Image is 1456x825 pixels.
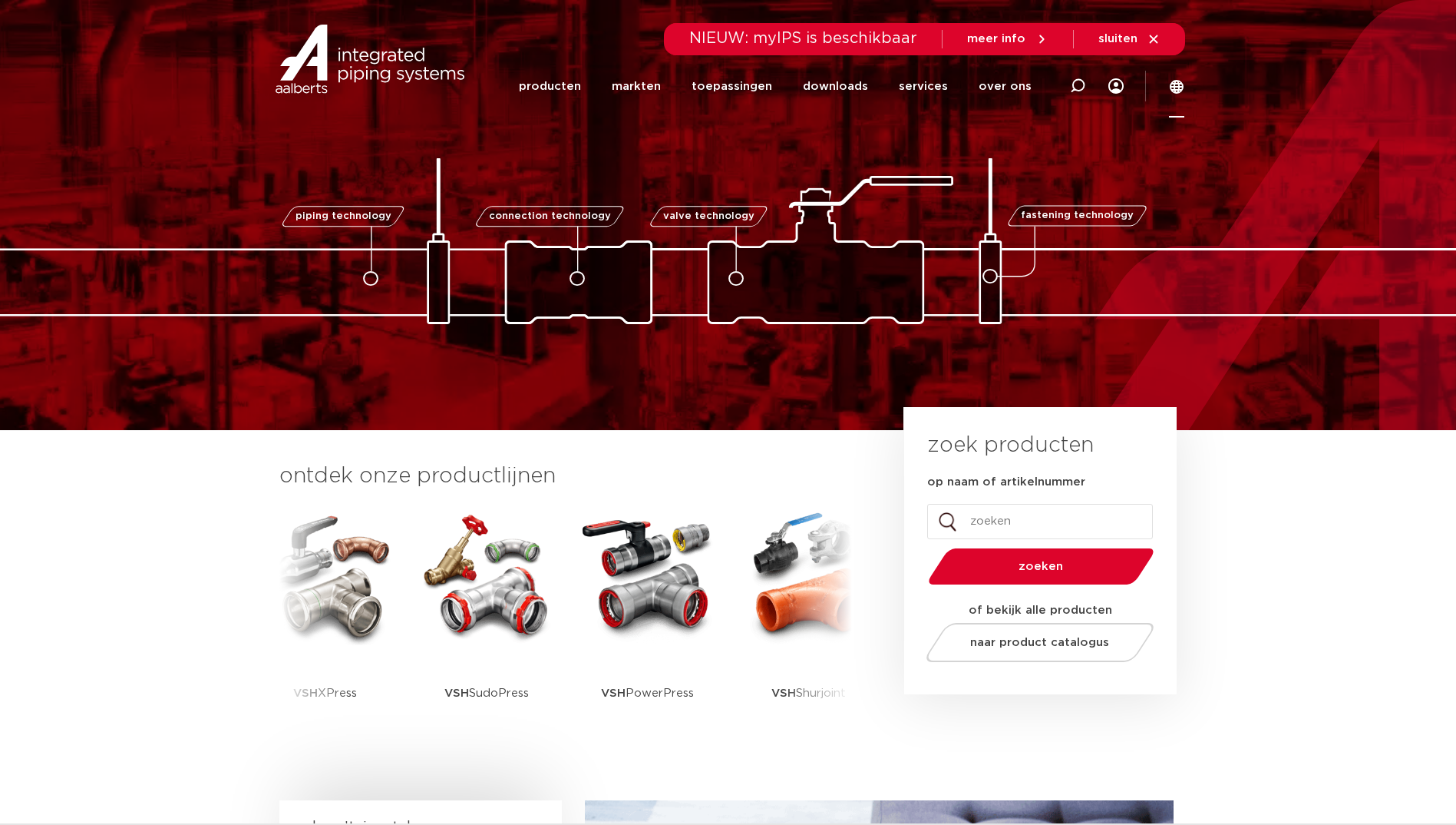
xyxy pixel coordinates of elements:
span: zoeken [968,561,1114,572]
a: downloads [803,55,868,118]
span: meer info [967,33,1025,45]
a: sluiten [1098,32,1161,46]
h3: ontdek onze productlijnen [279,461,852,492]
a: toepassingen [692,55,772,118]
a: VSHShurjoint [740,507,878,741]
a: VSHXPress [256,507,395,741]
a: VSHPowerPress [579,507,717,741]
p: XPress [293,645,357,741]
strong: VSH [293,687,318,699]
div: my IPS [1108,55,1124,118]
span: sluiten [1098,33,1137,45]
a: meer info [967,32,1048,46]
strong: VSH [601,687,626,699]
span: piping technology [295,211,391,221]
a: naar product catalogus [922,623,1157,662]
span: fastening technology [1021,211,1134,221]
button: zoeken [922,547,1160,586]
strong: VSH [444,687,469,699]
strong: of bekijk alle producten [969,605,1112,616]
label: op naam of artikelnummer [927,475,1085,490]
a: services [899,55,948,118]
p: Shurjoint [771,645,846,741]
h3: zoek producten [927,430,1094,461]
a: producten [519,55,581,118]
span: naar product catalogus [970,637,1109,648]
span: valve technology [663,211,754,221]
span: connection technology [488,211,610,221]
nav: Menu [519,55,1032,118]
span: NIEUW: myIPS is beschikbaar [689,31,917,46]
a: VSHSudoPress [418,507,556,741]
input: zoeken [927,504,1153,539]
p: PowerPress [601,645,694,741]
a: markten [612,55,661,118]
strong: VSH [771,687,796,699]
p: SudoPress [444,645,529,741]
a: over ons [979,55,1032,118]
